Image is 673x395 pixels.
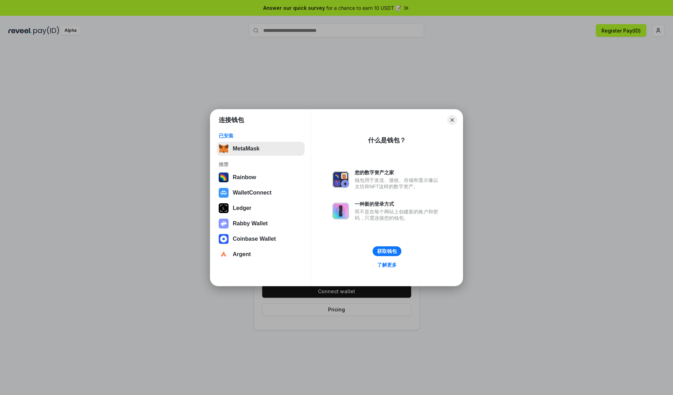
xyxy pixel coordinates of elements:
[355,169,442,176] div: 您的数字资产之家
[447,115,457,125] button: Close
[219,133,302,139] div: 已安装
[233,174,256,181] div: Rainbow
[219,144,229,154] img: svg+xml,%3Csvg%20fill%3D%22none%22%20height%3D%2233%22%20viewBox%3D%220%200%2035%2033%22%20width%...
[219,219,229,228] img: svg+xml,%3Csvg%20xmlns%3D%22http%3A%2F%2Fwww.w3.org%2F2000%2Fsvg%22%20fill%3D%22none%22%20viewBox...
[233,251,251,258] div: Argent
[217,170,305,184] button: Rainbow
[219,234,229,244] img: svg+xml,%3Csvg%20width%3D%2228%22%20height%3D%2228%22%20viewBox%3D%220%200%2028%2028%22%20fill%3D...
[217,201,305,215] button: Ledger
[219,249,229,259] img: svg+xml,%3Csvg%20width%3D%2228%22%20height%3D%2228%22%20viewBox%3D%220%200%2028%2028%22%20fill%3D...
[377,248,397,254] div: 获取钱包
[219,116,244,124] h1: 连接钱包
[332,171,349,188] img: svg+xml,%3Csvg%20xmlns%3D%22http%3A%2F%2Fwww.w3.org%2F2000%2Fsvg%22%20fill%3D%22none%22%20viewBox...
[217,247,305,261] button: Argent
[355,201,442,207] div: 一种新的登录方式
[233,205,251,211] div: Ledger
[233,236,276,242] div: Coinbase Wallet
[368,136,406,144] div: 什么是钱包？
[377,262,397,268] div: 了解更多
[373,246,401,256] button: 获取钱包
[332,203,349,219] img: svg+xml,%3Csvg%20xmlns%3D%22http%3A%2F%2Fwww.w3.org%2F2000%2Fsvg%22%20fill%3D%22none%22%20viewBox...
[233,220,268,227] div: Rabby Wallet
[219,188,229,198] img: svg+xml,%3Csvg%20width%3D%2228%22%20height%3D%2228%22%20viewBox%3D%220%200%2028%2028%22%20fill%3D...
[233,146,259,152] div: MetaMask
[355,177,442,190] div: 钱包用于发送、接收、存储和显示像以太坊和NFT这样的数字资产。
[373,260,401,269] a: 了解更多
[355,209,442,221] div: 而不是在每个网站上创建新的账户和密码，只需连接您的钱包。
[217,217,305,231] button: Rabby Wallet
[233,190,272,196] div: WalletConnect
[217,232,305,246] button: Coinbase Wallet
[219,203,229,213] img: svg+xml,%3Csvg%20xmlns%3D%22http%3A%2F%2Fwww.w3.org%2F2000%2Fsvg%22%20width%3D%2228%22%20height%3...
[217,186,305,200] button: WalletConnect
[219,172,229,182] img: svg+xml,%3Csvg%20width%3D%22120%22%20height%3D%22120%22%20viewBox%3D%220%200%20120%20120%22%20fil...
[217,142,305,156] button: MetaMask
[219,161,302,168] div: 推荐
